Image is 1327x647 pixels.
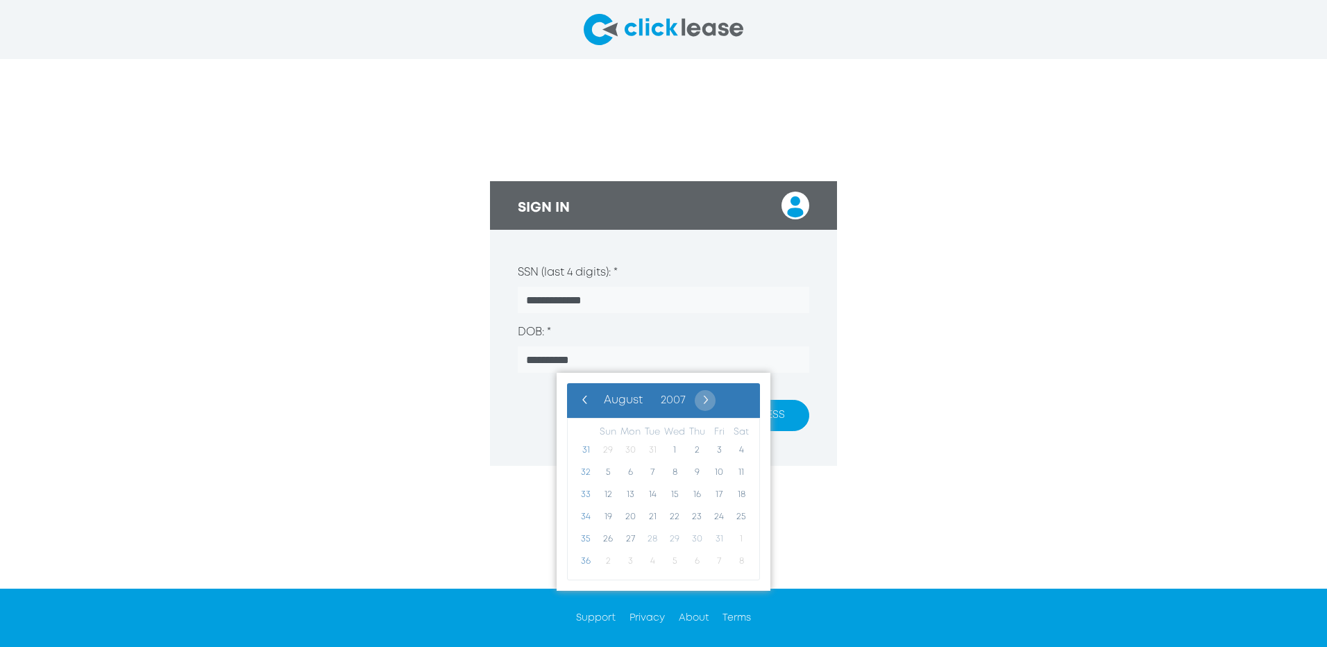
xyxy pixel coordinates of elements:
button: ‹ [574,390,595,411]
span: 34 [575,506,597,528]
span: 12 [597,484,619,506]
span: 32 [575,462,597,484]
span: 5 [597,462,619,484]
th: weekday [686,426,708,439]
span: 6 [686,551,708,573]
span: 21 [641,506,663,528]
span: 10 [708,462,730,484]
span: 30 [619,439,641,462]
span: 23 [686,506,708,528]
th: weekday [663,426,686,439]
span: 4 [641,551,663,573]
th: weekday [641,426,663,439]
span: 30 [686,528,708,551]
a: Terms [722,614,751,622]
span: 7 [708,551,730,573]
span: 28 [641,528,663,551]
span: 13 [619,484,641,506]
span: 9 [686,462,708,484]
span: 16 [686,484,708,506]
span: 3 [619,551,641,573]
span: 31 [641,439,663,462]
span: 25 [730,506,752,528]
a: Support [576,614,616,622]
span: 14 [641,484,663,506]
span: 8 [663,462,686,484]
span: 8 [730,551,752,573]
button: August [595,390,652,411]
span: 1 [663,439,686,462]
span: 29 [663,528,686,551]
span: 24 [708,506,730,528]
span: › [695,390,716,411]
span: 36 [575,551,597,573]
span: 2007 [661,395,686,405]
span: 31 [708,528,730,551]
span: 11 [730,462,752,484]
span: 19 [597,506,619,528]
img: login user [781,192,809,219]
a: Privacy [629,614,665,622]
span: 26 [597,528,619,551]
span: 1 [730,528,752,551]
th: weekday [597,426,619,439]
img: clicklease logo [584,14,743,45]
label: SSN (last 4 digits): * [518,264,618,281]
span: 35 [575,528,597,551]
span: 15 [663,484,686,506]
th: weekday [708,426,730,439]
span: 33 [575,484,597,506]
bs-datepicker-container: calendar [557,373,770,591]
span: 20 [619,506,641,528]
span: 2 [686,439,708,462]
th: weekday [730,426,752,439]
span: 5 [663,551,686,573]
button: 2007 [652,390,695,411]
span: 31 [575,439,597,462]
span: 27 [619,528,641,551]
bs-datepicker-navigation-view: ​ ​ ​ [574,393,716,403]
span: 17 [708,484,730,506]
span: 2 [597,551,619,573]
span: 4 [730,439,752,462]
span: August [604,395,643,405]
span: 3 [708,439,730,462]
span: 29 [597,439,619,462]
span: 6 [619,462,641,484]
a: About [679,614,709,622]
label: DOB: * [518,324,551,341]
span: 18 [730,484,752,506]
span: 22 [663,506,686,528]
span: 7 [641,462,663,484]
th: weekday [619,426,641,439]
h3: SIGN IN [518,200,570,217]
